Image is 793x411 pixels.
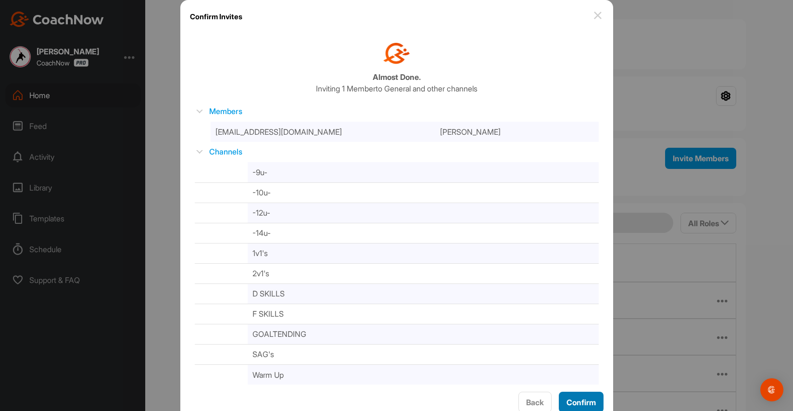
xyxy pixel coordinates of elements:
td: -10u- [248,182,598,203]
label: Channels [195,142,599,162]
span: Back [526,398,544,407]
td: SAG's [248,344,598,364]
td: F SKILLS [248,304,598,324]
span: Confirm [566,398,596,407]
h1: Confirm Invites [190,10,242,24]
td: -14u- [248,223,598,243]
td: 2v1's [248,263,598,283]
td: 1v1's [248,243,598,263]
p: Inviting 1 Member to General and other channels [316,83,478,94]
td: [EMAIL_ADDRESS][DOMAIN_NAME] [211,122,435,142]
td: GOALTENDING [248,324,598,344]
label: Members [195,102,599,122]
img: close [592,10,604,21]
td: Warm Up [248,364,598,385]
b: Almost Done. [373,72,421,82]
div: Open Intercom Messenger [760,378,783,401]
td: -12u- [248,203,598,223]
td: D SKILLS [248,283,598,304]
td: -9u- [248,162,598,182]
img: coachnow icon [383,43,410,64]
td: [PERSON_NAME] [435,122,551,142]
